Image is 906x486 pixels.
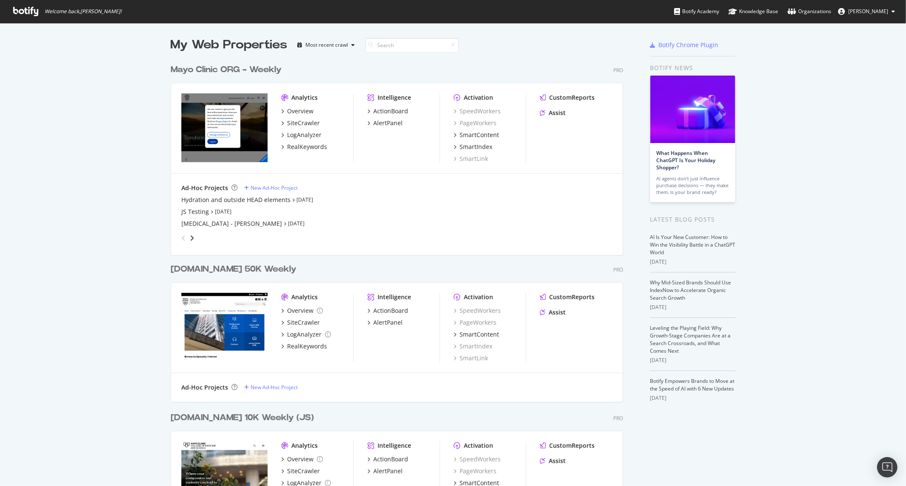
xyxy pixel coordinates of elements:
div: AlertPanel [373,467,403,475]
div: Overview [287,306,313,315]
div: SmartContent [460,131,499,139]
a: PageWorkers [454,318,497,327]
a: SmartLink [454,155,488,163]
button: Most recent crawl [294,38,358,52]
div: Botify Academy [674,7,719,16]
button: [PERSON_NAME] [831,5,902,18]
div: Open Intercom Messenger [877,457,898,478]
div: LogAnalyzer [287,131,322,139]
div: Knowledge Base [728,7,778,16]
div: [DATE] [650,357,736,364]
div: Activation [464,293,493,301]
div: [DATE] [650,303,736,311]
a: SpeedWorkers [454,306,501,315]
div: Analytics [291,441,318,450]
a: SiteCrawler [281,467,320,475]
a: What Happens When ChatGPT Is Your Holiday Shopper? [657,149,716,171]
a: [DOMAIN_NAME] 10K Weekly (JS) [171,412,317,424]
div: ActionBoard [373,107,408,115]
a: Assist [540,308,566,317]
a: CustomReports [540,93,595,102]
a: SiteCrawler [281,119,320,127]
a: [DOMAIN_NAME] 50K Weekly [171,263,300,275]
div: Latest Blog Posts [650,215,736,224]
div: RealKeywords [287,342,327,351]
a: Hydration and outside HEAD elements [181,196,291,204]
div: [MEDICAL_DATA] - [PERSON_NAME] [181,219,282,228]
div: Most recent crawl [306,42,348,48]
div: Intelligence [378,441,411,450]
div: AI agents don’t just influence purchase decisions — they make them. Is your brand ready? [657,175,729,196]
div: angle-right [189,234,195,242]
div: [DOMAIN_NAME] 50K Weekly [171,263,296,275]
a: PageWorkers [454,119,497,127]
div: [DOMAIN_NAME] 10K Weekly (JS) [171,412,314,424]
a: JS Testing [181,208,209,216]
div: SpeedWorkers [454,455,501,464]
div: SmartContent [460,330,499,339]
div: Organizations [787,7,831,16]
a: Botify Empowers Brands to Move at the Speed of AI with 6 New Updates [650,377,735,392]
div: CustomReports [549,293,595,301]
div: Pro [613,67,623,74]
a: SiteCrawler [281,318,320,327]
div: ActionBoard [373,455,408,464]
div: LogAnalyzer [287,330,322,339]
div: SiteCrawler [287,119,320,127]
div: Intelligence [378,293,411,301]
a: SmartLink [454,354,488,362]
span: Jose Fausto Martinez [848,8,888,15]
a: Why Mid-Sized Brands Should Use IndexNow to Accelerate Organic Search Growth [650,279,731,301]
div: My Web Properties [171,37,288,53]
div: Mayo Clinic ORG - Weekly [171,64,282,76]
div: Intelligence [378,93,411,102]
div: Botify news [650,63,736,73]
a: Assist [540,457,566,465]
div: SmartIndex [460,143,492,151]
a: ActionBoard [367,455,408,464]
a: SmartContent [454,131,499,139]
div: Ad-Hoc Projects [181,184,228,192]
a: Overview [281,306,323,315]
div: Ad-Hoc Projects [181,383,228,392]
img: What Happens When ChatGPT Is Your Holiday Shopper? [650,76,735,143]
div: RealKeywords [287,143,327,151]
div: AlertPanel [373,318,403,327]
div: [DATE] [650,258,736,266]
a: ActionBoard [367,306,408,315]
div: [DATE] [650,394,736,402]
div: AlertPanel [373,119,403,127]
div: New Ad-Hoc Project [251,384,298,391]
span: Welcome back, [PERSON_NAME] ! [45,8,121,15]
div: Assist [549,457,566,465]
a: LogAnalyzer [281,131,322,139]
div: Activation [464,93,493,102]
a: RealKeywords [281,143,327,151]
div: angle-left [178,231,189,245]
div: ActionBoard [373,306,408,315]
div: Analytics [291,293,318,301]
a: LogAnalyzer [281,330,331,339]
a: AlertPanel [367,467,403,475]
a: SmartIndex [454,342,492,351]
a: [DATE] [215,208,231,215]
div: Assist [549,308,566,317]
a: CustomReports [540,293,595,301]
img: mayoclinic.org [181,93,268,162]
a: New Ad-Hoc Project [244,384,298,391]
div: SiteCrawler [287,318,320,327]
a: SpeedWorkers [454,107,501,115]
a: New Ad-Hoc Project [244,184,298,191]
a: AlertPanel [367,318,403,327]
img: ce.mayo.edu [181,293,268,362]
div: New Ad-Hoc Project [251,184,298,191]
a: AlertPanel [367,119,403,127]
